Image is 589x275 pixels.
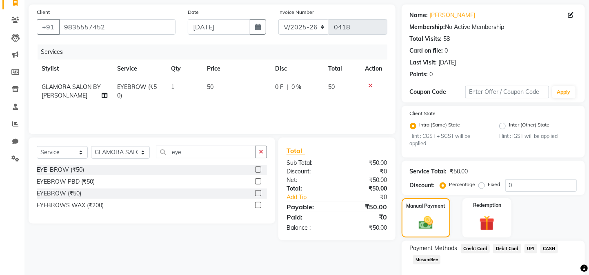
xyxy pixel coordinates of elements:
[410,35,442,43] div: Total Visits:
[525,244,537,253] span: UPI
[280,224,337,232] div: Balance :
[410,167,447,176] div: Service Total:
[420,121,460,131] label: Intra (Same) State
[430,70,433,79] div: 0
[280,167,337,176] div: Discount:
[112,60,166,78] th: Service
[414,215,438,231] img: _cash.svg
[410,58,437,67] div: Last Visit:
[346,193,393,202] div: ₹0
[37,201,104,210] div: EYEBROWS WAX (₹200)
[493,244,521,253] span: Debit Card
[410,181,435,190] div: Discount:
[328,83,335,91] span: 50
[499,133,577,140] small: Hint : IGST will be applied
[337,224,393,232] div: ₹50.00
[287,83,288,91] span: |
[444,35,450,43] div: 58
[280,193,346,202] a: Add Tip
[337,184,393,193] div: ₹50.00
[450,167,468,176] div: ₹50.00
[439,58,456,67] div: [DATE]
[37,177,95,186] div: EYEBROW PBD (₹50)
[430,11,476,20] a: [PERSON_NAME]
[410,70,428,79] div: Points:
[337,159,393,167] div: ₹50.00
[166,60,202,78] th: Qty
[410,47,443,55] div: Card on file:
[280,159,337,167] div: Sub Total:
[475,214,499,233] img: _gift.svg
[202,60,270,78] th: Price
[407,202,446,210] label: Manual Payment
[280,212,337,222] div: Paid:
[323,60,360,78] th: Total
[280,176,337,184] div: Net:
[509,121,549,131] label: Inter (Other) State
[278,9,314,16] label: Invoice Number
[410,244,458,253] span: Payment Methods
[287,146,305,155] span: Total
[38,44,393,60] div: Services
[473,202,501,209] label: Redemption
[488,181,500,188] label: Fixed
[207,83,213,91] span: 50
[410,23,445,31] div: Membership:
[270,60,323,78] th: Disc
[465,86,549,98] input: Enter Offer / Coupon Code
[156,146,256,158] input: Search or Scan
[280,184,337,193] div: Total:
[37,60,112,78] th: Stylist
[37,9,50,16] label: Client
[37,19,60,35] button: +91
[337,176,393,184] div: ₹50.00
[410,110,436,117] label: Client State
[410,133,487,148] small: Hint : CGST + SGST will be applied
[37,189,81,198] div: EYEBROW (₹50)
[337,202,393,212] div: ₹50.00
[337,212,393,222] div: ₹0
[275,83,283,91] span: 0 F
[552,86,576,98] button: Apply
[410,88,465,96] div: Coupon Code
[188,9,199,16] label: Date
[117,83,157,99] span: EYEBROW (₹50)
[171,83,174,91] span: 1
[280,202,337,212] div: Payable:
[337,167,393,176] div: ₹0
[540,244,558,253] span: CASH
[413,255,441,264] span: MosamBee
[410,11,428,20] div: Name:
[291,83,301,91] span: 0 %
[461,244,490,253] span: Credit Card
[410,23,577,31] div: No Active Membership
[42,83,101,99] span: GLAMORA SALON BY [PERSON_NAME]
[37,166,84,174] div: EYE_BROW (₹50)
[59,19,176,35] input: Search by Name/Mobile/Email/Code
[360,60,387,78] th: Action
[445,47,448,55] div: 0
[449,181,476,188] label: Percentage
